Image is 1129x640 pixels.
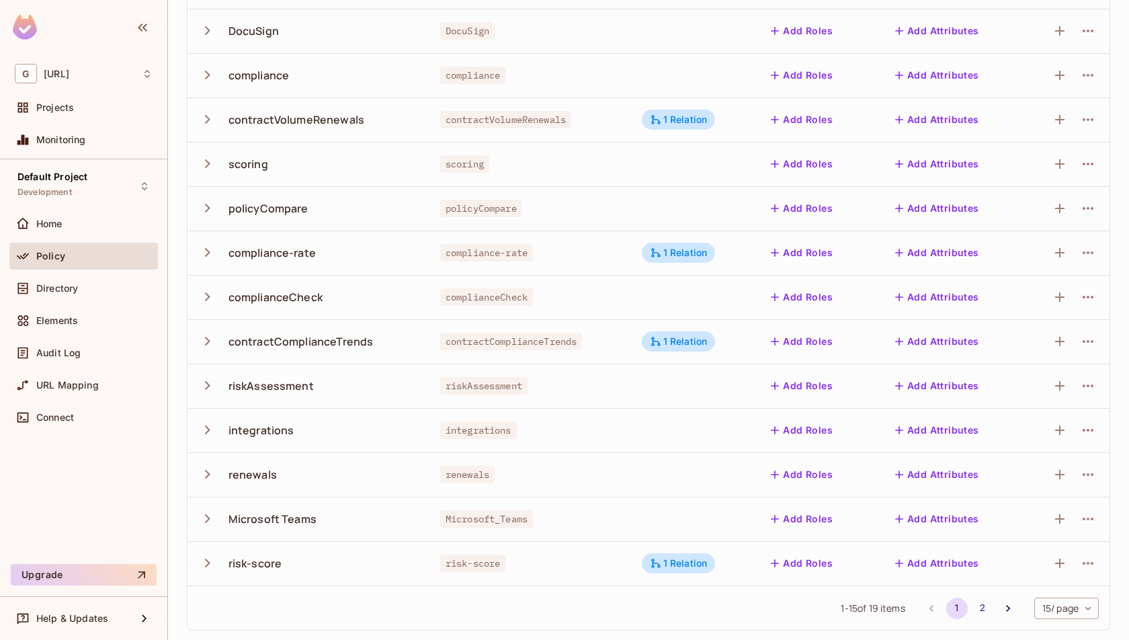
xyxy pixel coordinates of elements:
[228,378,314,393] div: riskAssessment
[36,134,86,145] span: Monitoring
[890,153,985,175] button: Add Attributes
[765,553,838,574] button: Add Roles
[650,557,708,569] div: 1 Relation
[890,65,985,86] button: Add Attributes
[946,598,968,619] button: page 1
[440,22,495,40] span: DocuSign
[440,288,533,306] span: complianceCheck
[228,290,323,305] div: complianceCheck
[440,111,571,128] span: contractVolumeRenewals
[11,564,157,586] button: Upgrade
[765,331,838,352] button: Add Roles
[890,242,985,264] button: Add Attributes
[36,380,99,391] span: URL Mapping
[890,109,985,130] button: Add Attributes
[997,598,1019,619] button: Go to next page
[440,67,506,84] span: compliance
[765,198,838,219] button: Add Roles
[36,613,108,624] span: Help & Updates
[440,333,583,350] span: contractComplianceTrends
[765,464,838,485] button: Add Roles
[440,510,533,528] span: Microsoft_Teams
[890,331,985,352] button: Add Attributes
[440,466,495,483] span: renewals
[440,155,489,173] span: scoring
[890,375,985,397] button: Add Attributes
[890,198,985,219] button: Add Attributes
[440,200,522,217] span: policyCompare
[228,157,268,171] div: scoring
[1034,598,1099,619] div: 15 / page
[765,20,838,42] button: Add Roles
[890,553,985,574] button: Add Attributes
[440,555,506,572] span: risk-score
[228,245,316,260] div: compliance-rate
[228,24,279,38] div: DocuSign
[765,109,838,130] button: Add Roles
[36,283,78,294] span: Directory
[765,65,838,86] button: Add Roles
[228,201,308,216] div: policyCompare
[765,508,838,530] button: Add Roles
[919,598,1021,619] nav: pagination navigation
[650,114,708,126] div: 1 Relation
[36,218,62,229] span: Home
[228,423,294,438] div: integrations
[228,512,317,526] div: Microsoft Teams
[440,377,528,395] span: riskAssessment
[17,187,72,198] span: Development
[650,335,708,348] div: 1 Relation
[890,508,985,530] button: Add Attributes
[17,171,87,182] span: Default Project
[890,20,985,42] button: Add Attributes
[890,419,985,441] button: Add Attributes
[36,102,74,113] span: Projects
[228,112,364,127] div: contractVolumeRenewals
[650,247,708,259] div: 1 Relation
[15,64,37,83] span: G
[890,464,985,485] button: Add Attributes
[228,467,277,482] div: renewals
[440,422,517,439] span: integrations
[765,419,838,441] button: Add Roles
[36,348,81,358] span: Audit Log
[228,68,290,83] div: compliance
[13,15,37,40] img: SReyMgAAAABJRU5ErkJggg==
[36,315,78,326] span: Elements
[44,69,69,79] span: Workspace: genworx.ai
[36,412,74,423] span: Connect
[765,242,838,264] button: Add Roles
[765,153,838,175] button: Add Roles
[228,334,374,349] div: contractComplianceTrends
[765,286,838,308] button: Add Roles
[228,556,282,571] div: risk-score
[765,375,838,397] button: Add Roles
[36,251,65,262] span: Policy
[841,601,905,616] span: 1 - 15 of 19 items
[440,244,533,262] span: compliance-rate
[972,598,993,619] button: Go to page 2
[890,286,985,308] button: Add Attributes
